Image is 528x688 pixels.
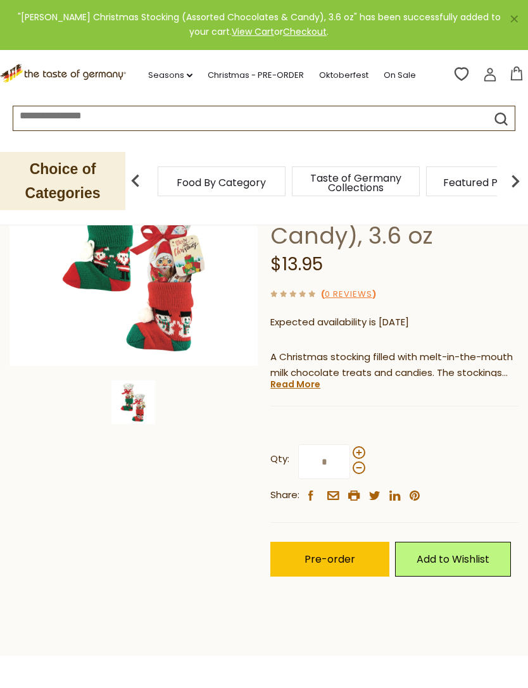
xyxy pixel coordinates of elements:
[177,178,266,187] a: Food By Category
[270,451,289,467] strong: Qty:
[111,380,155,424] img: Windel Christmas Stocking Assorted Chocolate & Figures
[232,25,274,38] a: View Cart
[270,136,519,250] h1: Windel Christmas Stocking (Assorted Chocolates & Candy), 3.6 oz
[325,288,372,301] a: 0 Reviews
[10,10,508,40] div: "[PERSON_NAME] Christmas Stocking (Assorted Chocolates & Candy), 3.6 oz" has been successfully ad...
[283,25,327,38] a: Checkout
[510,15,518,23] a: ×
[503,168,528,194] img: next arrow
[321,288,376,300] span: ( )
[270,542,389,577] button: Pre-order
[270,487,299,503] span: Share:
[208,68,304,82] a: Christmas - PRE-ORDER
[270,315,519,330] p: Expected availability is [DATE]
[395,542,511,577] a: Add to Wishlist
[148,68,192,82] a: Seasons
[270,349,519,381] p: A Christmas stocking filled with melt-in-the-mouth milk chocolate treats and candies. The stockin...
[298,444,350,479] input: Qty:
[9,118,258,366] img: Windel Christmas Stocking Assorted Chocolate & Figures
[305,552,355,566] span: Pre-order
[384,68,416,82] a: On Sale
[305,173,406,192] a: Taste of Germany Collections
[270,378,320,391] a: Read More
[123,168,148,194] img: previous arrow
[270,252,323,277] span: $13.95
[319,68,368,82] a: Oktoberfest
